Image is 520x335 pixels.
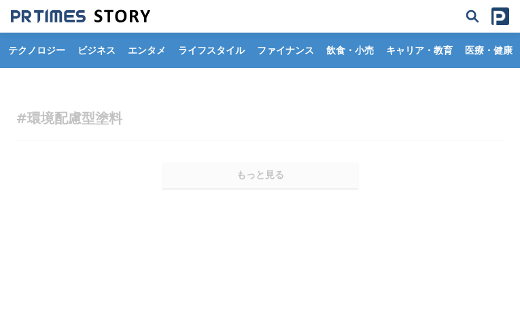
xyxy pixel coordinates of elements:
a: キャリア・教育 [381,33,458,68]
span: テクノロジー [3,44,71,56]
a: エンタメ [122,33,171,68]
span: 飲食・小売 [321,44,379,56]
a: ファイナンス [252,33,319,68]
a: 成果の裏側にあるストーリーをメディアに届ける 成果の裏側にあるストーリーをメディアに届ける [11,9,150,24]
span: エンタメ [122,44,171,56]
span: ライフスタイル [173,44,250,56]
a: 飲食・小売 [321,33,379,68]
img: 成果の裏側にあるストーリーをメディアに届ける [11,9,150,24]
img: prtimes [491,7,509,25]
a: 医療・健康 [460,33,518,68]
span: ビジネス [72,44,121,56]
span: キャリア・教育 [381,44,458,56]
span: ファイナンス [252,44,319,56]
a: テクノロジー [3,33,71,68]
span: 医療・健康 [460,44,518,56]
a: ビジネス [72,33,121,68]
a: ライフスタイル [173,33,250,68]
